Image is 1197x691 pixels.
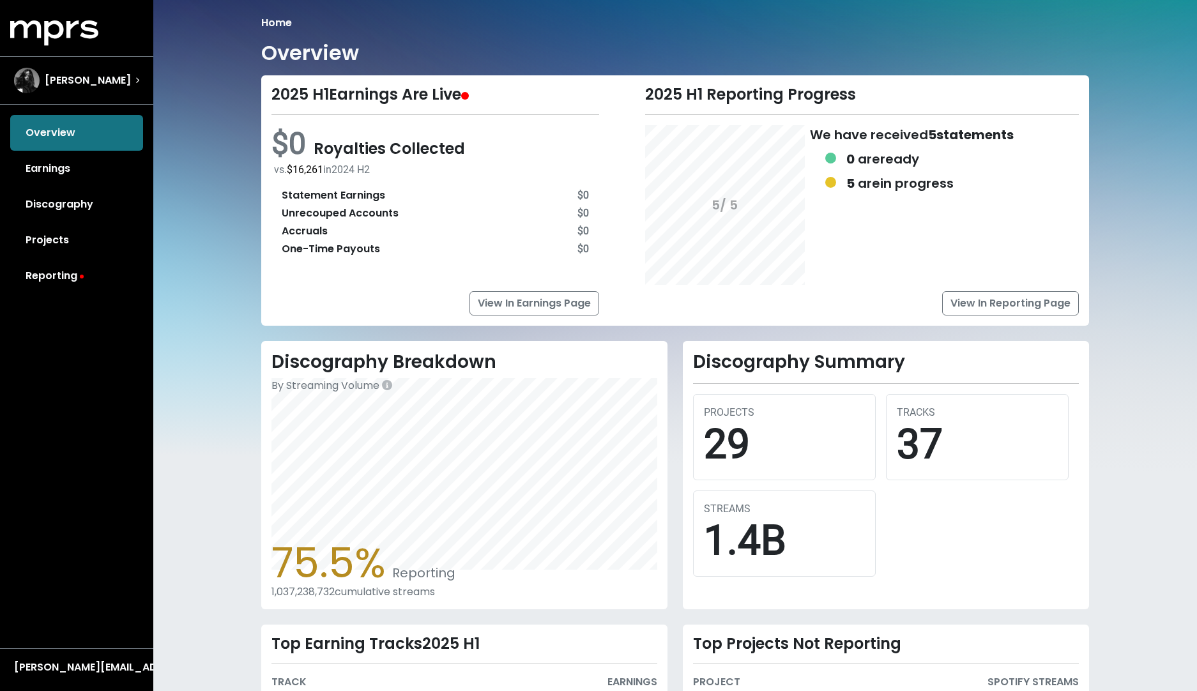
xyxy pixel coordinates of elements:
[14,660,139,675] div: [PERSON_NAME][EMAIL_ADDRESS][DOMAIN_NAME]
[10,222,143,258] a: Projects
[10,659,143,676] button: [PERSON_NAME][EMAIL_ADDRESS][DOMAIN_NAME]
[282,206,399,221] div: Unrecouped Accounts
[10,25,98,40] a: mprs logo
[577,188,589,203] div: $0
[271,586,657,598] div: 1,037,238,732 cumulative streams
[261,15,1089,31] nav: breadcrumb
[693,351,1079,373] h2: Discography Summary
[10,186,143,222] a: Discography
[704,405,865,420] div: PROJECTS
[897,405,1058,420] div: TRACKS
[846,174,855,192] b: 5
[14,68,40,93] img: The selected account / producer
[282,224,328,239] div: Accruals
[577,206,589,221] div: $0
[45,73,131,88] span: [PERSON_NAME]
[577,241,589,257] div: $0
[282,241,380,257] div: One-Time Payouts
[10,258,143,294] a: Reporting
[287,163,323,176] span: $16,261
[693,674,740,690] div: PROJECT
[282,188,385,203] div: Statement Earnings
[261,41,359,65] h1: Overview
[271,535,386,591] span: 75.5%
[810,125,1014,285] div: We have received
[469,291,599,315] a: View In Earnings Page
[897,420,1058,469] div: 37
[314,138,465,159] span: Royalties Collected
[271,635,657,653] div: Top Earning Tracks 2025 H1
[271,86,599,104] div: 2025 H1 Earnings Are Live
[271,125,314,162] span: $0
[10,151,143,186] a: Earnings
[704,501,865,517] div: STREAMS
[261,15,292,31] li: Home
[607,674,657,690] div: EARNINGS
[846,150,855,168] b: 0
[846,149,919,169] div: are ready
[704,420,865,469] div: 29
[942,291,1079,315] a: View In Reporting Page
[271,378,379,393] span: By Streaming Volume
[577,224,589,239] div: $0
[693,635,1079,653] div: Top Projects Not Reporting
[386,564,455,582] span: Reporting
[271,351,657,373] h2: Discography Breakdown
[704,517,865,566] div: 1.4B
[928,126,1014,144] b: 5 statements
[846,174,954,193] div: are in progress
[645,86,1079,104] div: 2025 H1 Reporting Progress
[271,674,307,690] div: TRACK
[274,162,599,178] div: vs. in 2024 H2
[987,674,1079,690] div: SPOTIFY STREAMS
